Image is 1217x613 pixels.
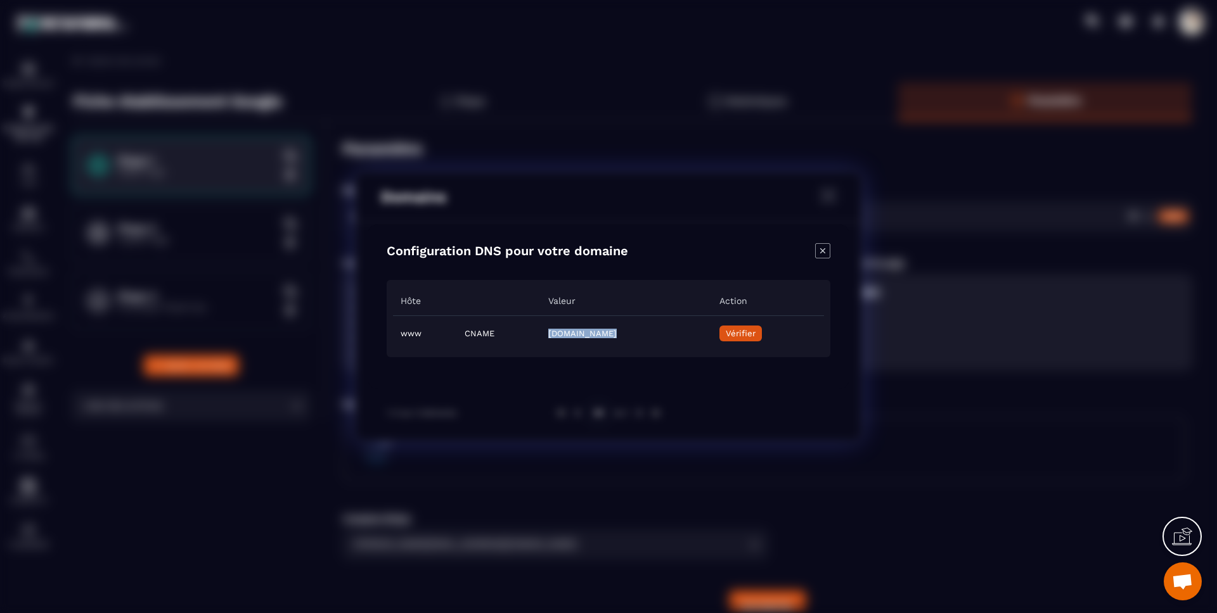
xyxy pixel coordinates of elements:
h4: Configuration DNS pour votre domaine [387,243,628,261]
th: Hôte [393,286,457,316]
td: CNAME [457,316,541,351]
th: Valeur [541,286,711,316]
button: Vérifier [719,325,762,341]
div: Close modal [815,243,830,261]
span: Vérifier [726,329,756,338]
td: www [393,316,457,351]
td: [DOMAIN_NAME] [541,316,711,351]
div: Ouvrir le chat [1164,562,1202,600]
th: Action [712,286,824,316]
